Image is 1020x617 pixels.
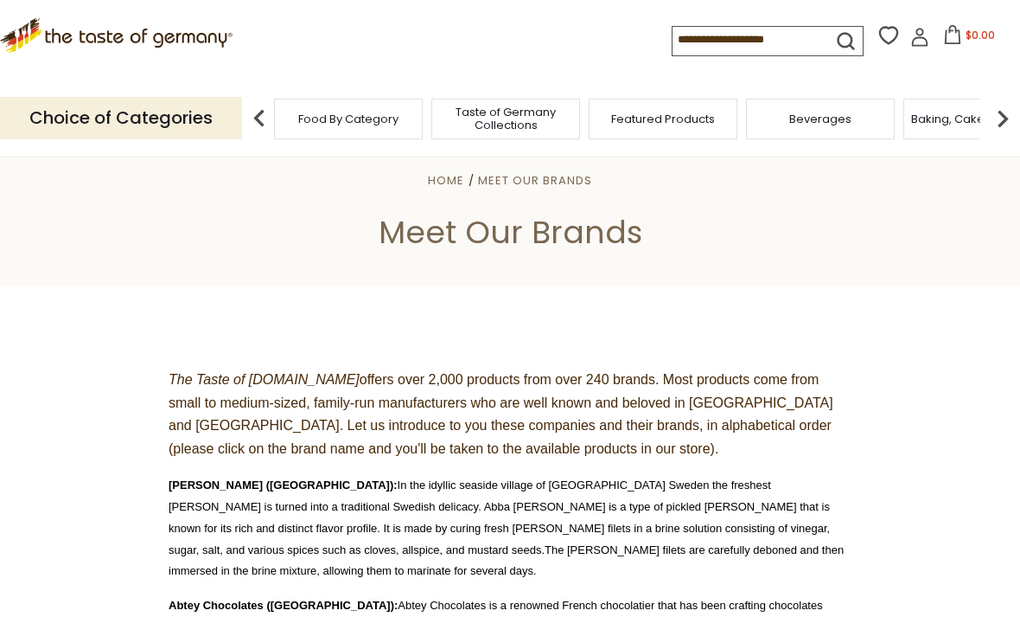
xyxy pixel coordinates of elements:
[933,25,1006,51] button: $0.00
[169,599,398,612] a: Abtey Chocolates ([GEOGRAPHIC_DATA]):
[54,213,966,252] h1: Meet Our Brands
[169,372,833,456] span: offers over 2,000 products from over 240 brands. Most products come from small to medium-sized, f...
[393,479,397,492] a: :
[169,479,393,492] a: [PERSON_NAME] ([GEOGRAPHIC_DATA])
[789,112,851,125] a: Beverages
[428,172,464,189] a: Home
[298,112,398,125] a: Food By Category
[169,372,360,387] em: The Taste of [DOMAIN_NAME]
[985,101,1020,136] img: next arrow
[611,112,715,125] a: Featured Products
[169,479,844,578] span: In the idyllic seaside village of [GEOGRAPHIC_DATA] Sweden the freshest [PERSON_NAME] is turned i...
[242,101,277,136] img: previous arrow
[437,106,575,132] a: Taste of Germany Collections
[478,172,592,189] a: Meet Our Brands
[966,28,995,42] span: $0.00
